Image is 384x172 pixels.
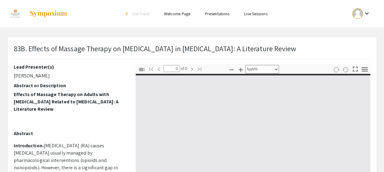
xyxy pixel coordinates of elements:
a: EUReCA 2024 [7,6,68,21]
strong: Introduction. [14,142,44,149]
button: Zoom Out [226,65,237,74]
p: [PERSON_NAME] [14,72,126,80]
h2: Abstract or Description [14,83,126,88]
button: Switch to Presentation Mode [350,64,360,73]
img: EUReCA 2024 [7,6,23,21]
iframe: Chat [5,145,26,167]
a: Live Sessions [244,11,267,16]
button: Tools [359,65,370,74]
h2: Lead Presenter(s) [14,64,126,70]
span: of 0 [180,65,187,72]
button: Rotate Clockwise [331,65,341,74]
a: Welcome Page [164,11,190,16]
button: Next Page [187,64,197,73]
button: Previous Page [154,64,164,73]
button: Rotate Counterclockwise [340,65,351,74]
button: Expand account dropdown [346,7,377,20]
span: 83B. Effects of Massage Therapy on [MEDICAL_DATA] in [MEDICAL_DATA]: A Literature Review [14,44,296,53]
span: Exit Event [133,11,149,16]
a: Presentations [205,11,229,16]
div: arrow_back_ios [126,12,130,16]
mat-icon: Expand account dropdown [363,10,370,17]
strong: Abstract [14,130,33,137]
button: Go to First Page [146,64,156,73]
button: Zoom In [236,65,246,74]
button: Go to Last Page [194,64,205,73]
strong: Effects of Massage Therapy on Adults with [MEDICAL_DATA] Related to [MEDICAL_DATA]: A Literature ... [14,91,119,112]
button: Toggle Sidebar [137,65,147,74]
select: Zoom [245,65,279,73]
img: Symposium by ForagerOne [29,10,68,17]
input: Page [163,65,180,72]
